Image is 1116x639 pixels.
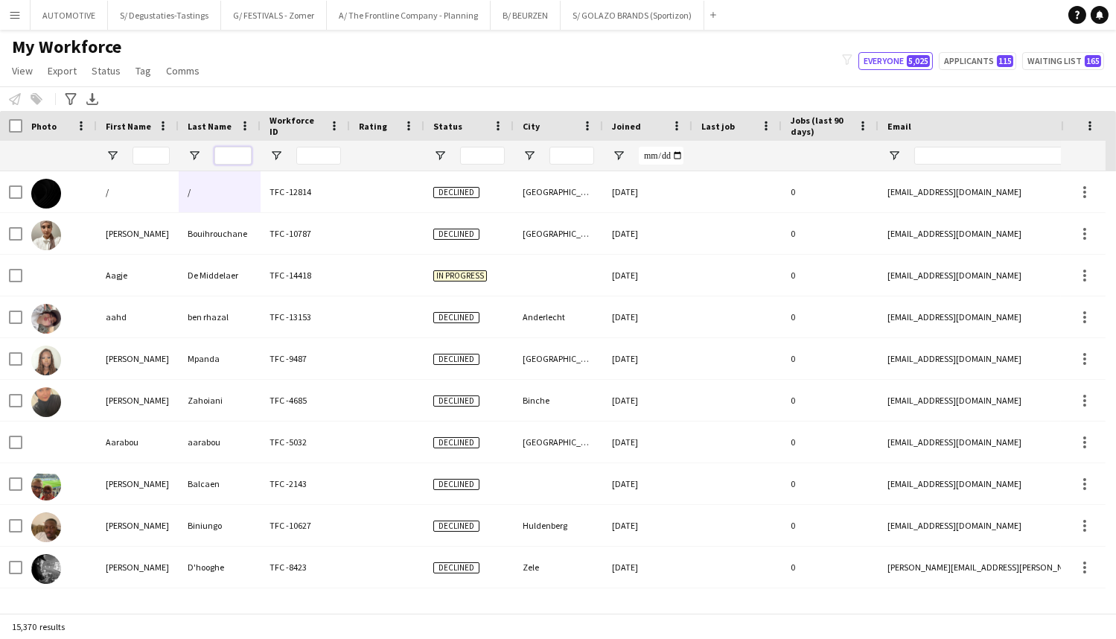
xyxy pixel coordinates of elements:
div: TFC -10787 [261,213,350,254]
div: [DATE] [603,380,692,421]
div: / [97,171,179,212]
img: Aaliyah Zahoiani [31,387,61,417]
button: Open Filter Menu [106,149,119,162]
span: City [523,121,540,132]
div: [DATE] [603,213,692,254]
div: 0 [782,296,879,337]
div: [DATE] [603,296,692,337]
div: 0 [782,505,879,546]
button: Open Filter Menu [523,149,536,162]
span: Tag [135,64,151,77]
a: Comms [160,61,205,80]
div: [DATE] [603,255,692,296]
div: TFC -13153 [261,296,350,337]
div: TFC -13692 [261,588,350,629]
span: Last job [701,121,735,132]
span: My Workforce [12,36,121,58]
div: TFC -4685 [261,380,350,421]
div: Binche [514,380,603,421]
div: Greuse [179,588,261,629]
span: Joined [612,121,641,132]
div: aarabou [179,422,261,462]
span: 115 [997,55,1013,67]
div: [GEOGRAPHIC_DATA][PERSON_NAME] [514,171,603,212]
div: [PERSON_NAME] [97,505,179,546]
span: Jobs (last 90 days) [791,115,852,137]
div: Bouihrouchane [179,213,261,254]
div: Aarabou [97,422,179,462]
span: Email [887,121,911,132]
span: In progress [433,270,487,282]
span: Last Name [188,121,232,132]
img: Aarabou aarabou [31,429,61,459]
button: S/ GOLAZO BRANDS (Sportizon) [561,1,704,30]
div: [PERSON_NAME] [97,588,179,629]
input: First Name Filter Input [133,147,170,165]
span: Declined [433,229,479,240]
input: Workforce ID Filter Input [296,147,341,165]
span: Declined [433,187,479,198]
span: Comms [166,64,200,77]
button: Open Filter Menu [433,149,447,162]
div: [DATE] [603,588,692,629]
img: Aaron D [31,554,61,584]
img: Aaliyah Mpanda [31,346,61,375]
span: Declined [433,562,479,573]
div: [DATE] [603,547,692,588]
div: 0 [782,588,879,629]
a: View [6,61,39,80]
span: Rating [359,121,387,132]
span: Declined [433,354,479,365]
div: ben rhazal [179,296,261,337]
div: 0 [782,213,879,254]
img: Aabir Bouihrouchane [31,220,61,250]
button: AUTOMOTIVE [31,1,108,30]
input: City Filter Input [549,147,594,165]
button: Waiting list165 [1022,52,1104,70]
div: [GEOGRAPHIC_DATA] [514,213,603,254]
div: [GEOGRAPHIC_DATA] [514,338,603,379]
input: Joined Filter Input [639,147,683,165]
img: Aaron Biniungo [31,512,61,542]
div: aahd [97,296,179,337]
div: [GEOGRAPHIC_DATA] [514,422,603,462]
div: Balcaen [179,463,261,504]
div: [PERSON_NAME] [97,380,179,421]
div: / [179,171,261,212]
span: Status [92,64,121,77]
span: Declined [433,521,479,532]
div: 0 [782,255,879,296]
button: Open Filter Menu [612,149,625,162]
app-action-btn: Advanced filters [62,90,80,108]
span: Status [433,121,462,132]
span: Declined [433,395,479,407]
div: De Middelaer [179,255,261,296]
div: TFC -12814 [261,171,350,212]
div: [PERSON_NAME] [97,547,179,588]
div: Biniungo [179,505,261,546]
span: Declined [433,312,479,323]
div: TFC -10627 [261,505,350,546]
input: Last Name Filter Input [214,147,252,165]
div: Aagje [97,255,179,296]
div: [DATE] [603,422,692,462]
button: Everyone5,025 [858,52,933,70]
div: Zele [514,547,603,588]
a: Export [42,61,83,80]
div: [PERSON_NAME] [97,338,179,379]
img: Aaron Balcaen [31,471,61,500]
button: Open Filter Menu [887,149,901,162]
span: Photo [31,121,57,132]
div: TFC -8423 [261,547,350,588]
span: Export [48,64,77,77]
div: Anderlecht [514,296,603,337]
span: Declined [433,479,479,490]
span: 5,025 [907,55,930,67]
span: First Name [106,121,151,132]
div: [PERSON_NAME] [97,213,179,254]
div: D'hooghe [179,547,261,588]
span: Workforce ID [270,115,323,137]
div: [DATE] [603,505,692,546]
div: [DATE] [603,463,692,504]
button: Applicants115 [939,52,1016,70]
